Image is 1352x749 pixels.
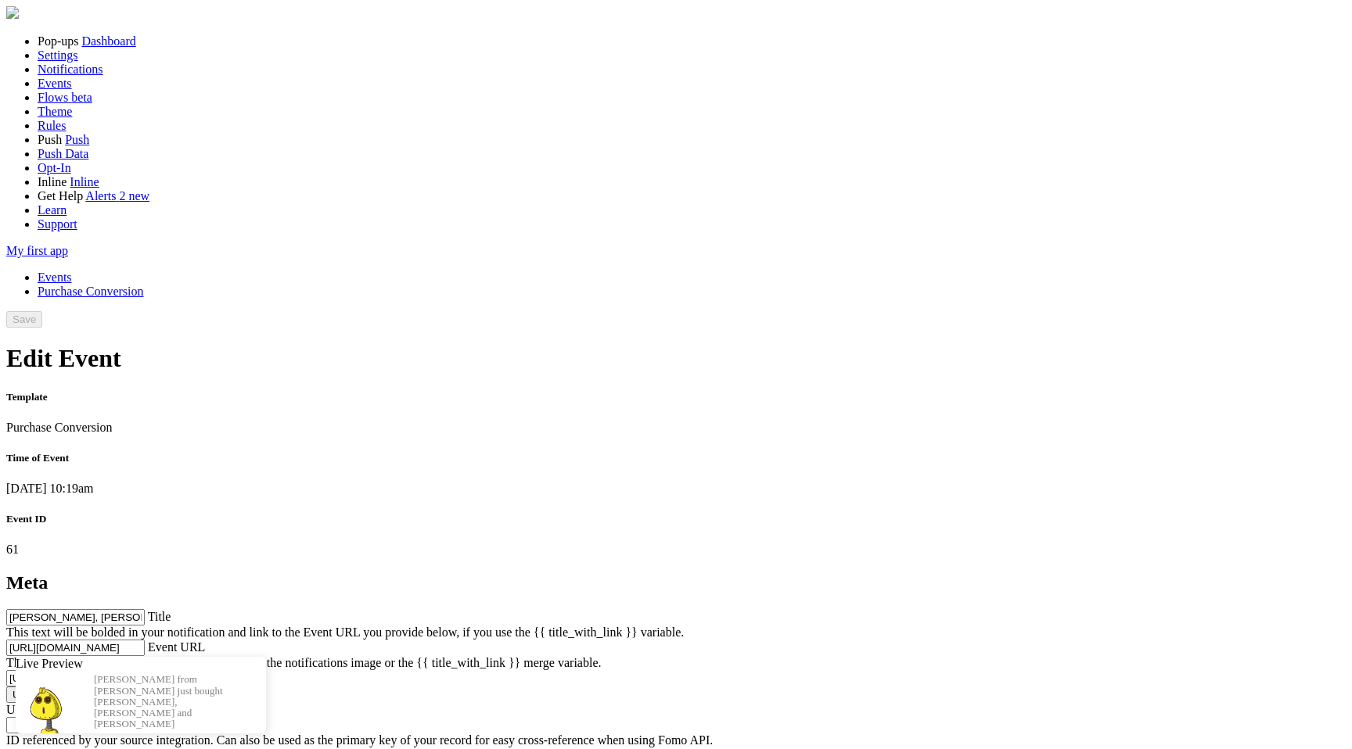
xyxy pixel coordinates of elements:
p: 61 [6,543,1346,557]
a: Notifications [38,63,103,76]
img: Fomo [16,671,78,733]
span: Pop-ups [38,34,78,48]
span: Push [38,133,62,146]
div: Live Preview [16,657,266,671]
a: Settings [38,48,78,62]
a: Events [38,271,72,284]
span: Inline [38,175,67,188]
span: 2 new [119,189,149,202]
h5: Template [6,391,1346,403]
label: Event URL [148,640,205,654]
p: [DATE] 10:19am [6,482,1346,496]
a: Theme [38,105,72,118]
button: Upload [6,686,52,703]
a: Rules [38,119,66,132]
h5: Event ID [6,513,1346,525]
a: Support [38,217,77,231]
span: Get Help [38,189,83,202]
span: Alerts [85,189,116,202]
h5: Time of Event [6,452,1346,464]
p: Purchase Conversion [6,421,1346,435]
p: [PERSON_NAME] from [PERSON_NAME] just bought [PERSON_NAME], [PERSON_NAME] and [PERSON_NAME] [94,674,250,729]
a: Inline [70,175,99,188]
span: beta [71,91,92,104]
a: Opt-In [38,161,71,174]
h1: Edit Event [6,344,1346,373]
div: URL of your notification's image [6,703,1346,717]
a: Events [38,77,72,90]
a: Push Data [38,147,88,160]
a: Flows beta [38,91,92,104]
a: Alerts 2 new [85,189,149,202]
span: Flows [38,91,68,104]
a: My first app [6,244,68,257]
a: Push [65,133,89,146]
h2: Meta [6,572,1346,593]
a: Learn [38,203,67,217]
div: This text will be bolded in your notification and link to the Event URL you provide below, if you... [6,625,1346,640]
label: Title [148,610,171,623]
div: This is where your visitors will be sent if they click the notifications image or the {{ title_wi... [6,656,1346,670]
a: Dashboard [81,34,135,48]
button: Save [6,311,42,328]
img: fomo-relay-logo-orange.svg [6,6,19,19]
a: Purchase Conversion [38,285,144,298]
